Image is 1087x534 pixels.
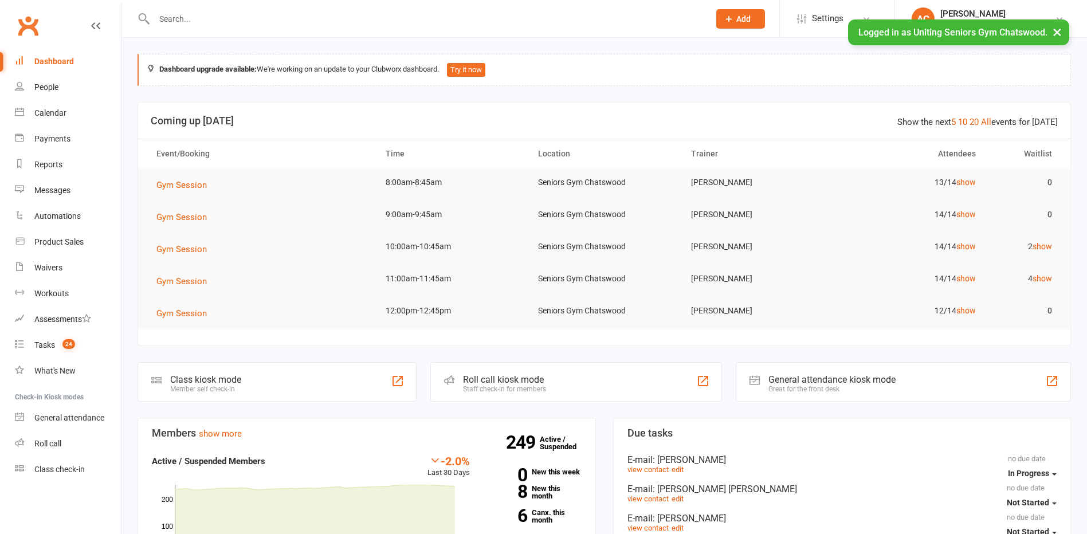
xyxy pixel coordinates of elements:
span: Gym Session [156,212,207,222]
a: show [1033,274,1052,283]
div: Payments [34,134,70,143]
span: Logged in as Uniting Seniors Gym Chatswood. [858,27,1047,38]
div: Calendar [34,108,66,117]
td: 14/14 [833,233,986,260]
a: show [956,306,976,315]
button: Gym Session [156,178,215,192]
td: 0 [986,201,1062,228]
td: Seniors Gym Chatswood [528,265,680,292]
td: [PERSON_NAME] [681,265,833,292]
td: [PERSON_NAME] [681,297,833,324]
div: E-mail [627,513,1057,524]
strong: 8 [487,483,527,500]
h3: Members [152,427,582,439]
strong: Dashboard upgrade available: [159,65,257,73]
a: show [956,242,976,251]
a: 249Active / Suspended [540,427,590,459]
div: Member self check-in [170,385,241,393]
a: 6Canx. this month [487,509,582,524]
div: Workouts [34,289,69,298]
div: Waivers [34,263,62,272]
a: Workouts [15,281,121,307]
span: : [PERSON_NAME] [653,454,726,465]
div: AC [912,7,935,30]
a: view contact [627,465,669,474]
td: Seniors Gym Chatswood [528,169,680,196]
div: Last 30 Days [427,454,470,479]
td: 4 [986,265,1062,292]
div: Dashboard [34,57,74,66]
td: 0 [986,169,1062,196]
div: Tasks [34,340,55,350]
a: Payments [15,126,121,152]
td: [PERSON_NAME] [681,201,833,228]
span: Gym Session [156,244,207,254]
a: 0New this week [487,468,582,476]
span: Gym Session [156,308,207,319]
div: Roll call kiosk mode [463,374,546,385]
strong: Active / Suspended Members [152,456,265,466]
div: Class kiosk mode [170,374,241,385]
a: view contact [627,494,669,503]
a: show [956,274,976,283]
a: Assessments [15,307,121,332]
td: 13/14 [833,169,986,196]
div: Reports [34,160,62,169]
div: [PERSON_NAME] [940,9,1055,19]
a: edit [672,524,684,532]
td: 12:00pm-12:45pm [375,297,528,324]
th: Location [528,139,680,168]
th: Event/Booking [146,139,375,168]
h3: Coming up [DATE] [151,115,1058,127]
strong: 0 [487,466,527,484]
td: Seniors Gym Chatswood [528,201,680,228]
a: Automations [15,203,121,229]
div: Great for the front desk [768,385,896,393]
button: Gym Session [156,210,215,224]
td: 14/14 [833,265,986,292]
a: Calendar [15,100,121,126]
a: Messages [15,178,121,203]
td: 2 [986,233,1062,260]
td: 14/14 [833,201,986,228]
th: Attendees [833,139,986,168]
a: 8New this month [487,485,582,500]
span: In Progress [1008,469,1049,478]
div: Messages [34,186,70,195]
a: What's New [15,358,121,384]
a: All [981,117,991,127]
div: Show the next events for [DATE] [897,115,1058,129]
a: Clubworx [14,11,42,40]
a: Dashboard [15,49,121,74]
th: Trainer [681,139,833,168]
div: Roll call [34,439,61,448]
a: Roll call [15,431,121,457]
button: Not Started [1007,492,1057,513]
button: Gym Session [156,307,215,320]
td: [PERSON_NAME] [681,169,833,196]
div: Staff check-in for members [463,385,546,393]
button: In Progress [1008,463,1057,484]
span: : [PERSON_NAME] [653,513,726,524]
button: Gym Session [156,274,215,288]
span: Gym Session [156,276,207,286]
a: edit [672,494,684,503]
a: 20 [970,117,979,127]
button: × [1047,19,1068,44]
td: Seniors Gym Chatswood [528,233,680,260]
div: People [34,83,58,92]
td: 12/14 [833,297,986,324]
th: Time [375,139,528,168]
span: : [PERSON_NAME] [PERSON_NAME] [653,484,797,494]
th: Waitlist [986,139,1062,168]
a: show [1033,242,1052,251]
a: General attendance kiosk mode [15,405,121,431]
div: Product Sales [34,237,84,246]
div: We're working on an update to your Clubworx dashboard. [138,54,1071,86]
span: Not Started [1007,498,1049,507]
span: Settings [812,6,843,32]
strong: 6 [487,507,527,524]
td: [PERSON_NAME] [681,233,833,260]
td: 9:00am-9:45am [375,201,528,228]
a: Class kiosk mode [15,457,121,482]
